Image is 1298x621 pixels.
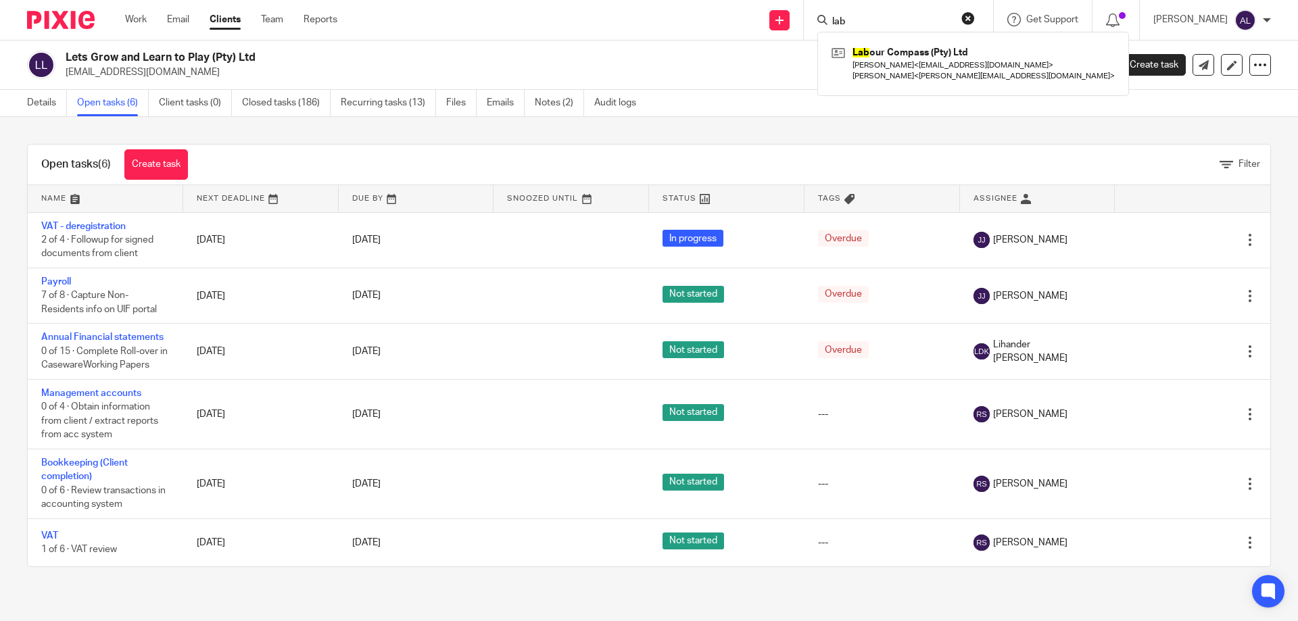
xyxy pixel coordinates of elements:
button: Clear [961,11,975,25]
p: [PERSON_NAME] [1153,13,1228,26]
img: svg%3E [973,343,990,359]
span: [DATE] [352,235,381,245]
span: Status [663,195,696,202]
span: Not started [663,532,724,549]
p: [EMAIL_ADDRESS][DOMAIN_NAME] [66,66,1087,79]
span: Lihander [PERSON_NAME] [993,338,1102,366]
span: [PERSON_NAME] [993,407,1067,421]
span: 0 of 4 · Obtain information from client / extract reports from acc system [41,402,158,439]
span: Not started [663,286,724,303]
a: Open tasks (6) [77,90,149,116]
img: svg%3E [973,406,990,422]
span: 0 of 6 · Review transactions in accounting system [41,486,166,510]
a: Closed tasks (186) [242,90,331,116]
a: Emails [487,90,525,116]
a: Client tasks (0) [159,90,232,116]
span: 7 of 8 · Capture Non-Residents info on UIF portal [41,291,157,315]
span: Not started [663,341,724,358]
a: Details [27,90,67,116]
a: Audit logs [594,90,646,116]
span: [PERSON_NAME] [993,233,1067,247]
a: Management accounts [41,389,141,398]
span: [DATE] [352,479,381,489]
a: Files [446,90,477,116]
span: Snoozed Until [507,195,578,202]
a: VAT [41,531,58,541]
td: [DATE] [183,449,339,518]
div: --- [818,536,946,549]
span: Not started [663,404,724,421]
span: 1 of 6 · VAT review [41,545,117,554]
span: Get Support [1026,15,1078,24]
img: svg%3E [973,288,990,304]
h1: Open tasks [41,157,111,172]
a: Work [125,13,147,26]
a: Annual Financial statements [41,332,164,342]
span: [DATE] [352,347,381,356]
span: Overdue [818,230,869,247]
a: Team [261,13,283,26]
input: Search [831,16,953,28]
span: [DATE] [352,291,381,301]
td: [DATE] [183,268,339,323]
img: svg%3E [973,535,990,551]
td: [DATE] [183,518,339,566]
a: Clients [210,13,241,26]
a: Payroll [41,277,71,287]
a: Create task [124,149,188,180]
div: --- [818,477,946,491]
img: svg%3E [973,476,990,492]
div: --- [818,407,946,421]
span: Tags [818,195,841,202]
span: [PERSON_NAME] [993,289,1067,303]
h2: Lets Grow and Learn to Play (Pty) Ltd [66,51,883,65]
a: Bookkeeping (Client completion) [41,458,128,481]
img: Pixie [27,11,95,29]
img: svg%3E [1234,9,1256,31]
span: [PERSON_NAME] [993,477,1067,491]
span: [DATE] [352,538,381,547]
span: Overdue [818,286,869,303]
img: svg%3E [973,232,990,248]
span: Overdue [818,341,869,358]
a: Create task [1107,54,1186,76]
img: svg%3E [27,51,55,79]
span: [DATE] [352,409,381,419]
span: (6) [98,159,111,170]
span: [PERSON_NAME] [993,536,1067,549]
a: Reports [304,13,337,26]
span: 0 of 15 · Complete Roll-over in CasewareWorking Papers [41,347,168,370]
span: Filter [1239,159,1260,169]
span: Not started [663,474,724,491]
td: [DATE] [183,324,339,379]
a: Notes (2) [535,90,584,116]
td: [DATE] [183,212,339,268]
span: In progress [663,230,723,247]
a: Email [167,13,189,26]
a: Recurring tasks (13) [341,90,436,116]
td: [DATE] [183,379,339,449]
a: VAT - deregistration [41,222,126,231]
span: 2 of 4 · Followup for signed documents from client [41,235,153,259]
